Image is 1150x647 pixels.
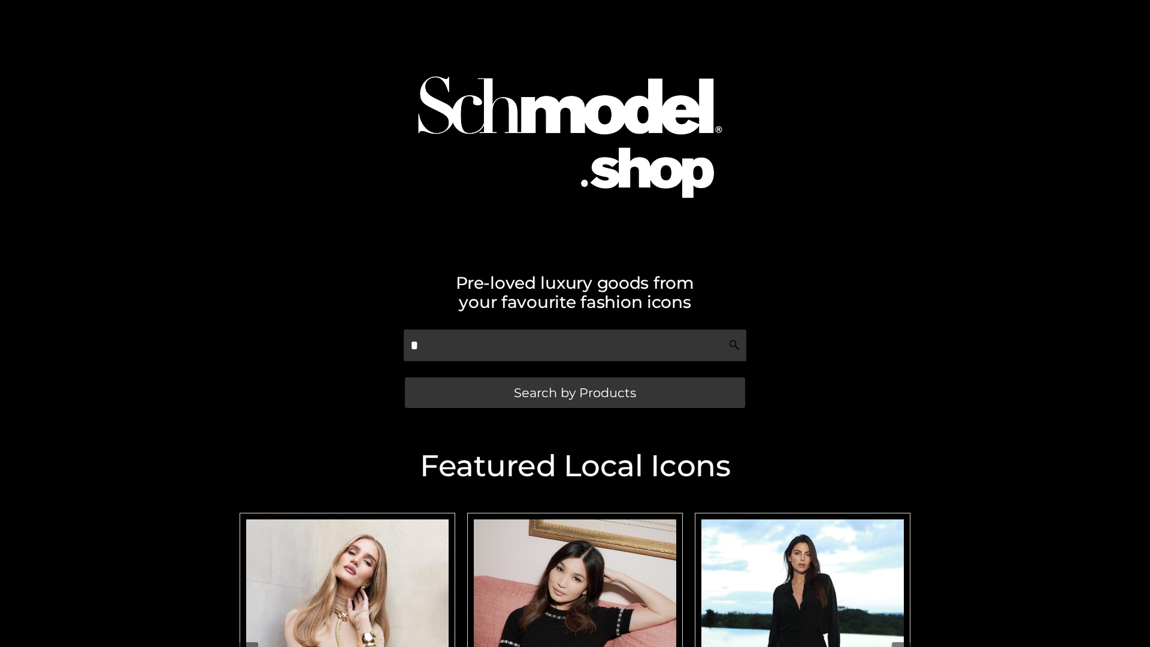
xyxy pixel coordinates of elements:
a: Search by Products [405,377,745,408]
img: Search Icon [728,339,740,351]
h2: Pre-loved luxury goods from your favourite fashion icons [234,273,916,312]
span: Search by Products [514,386,636,399]
h2: Featured Local Icons​ [234,451,916,481]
